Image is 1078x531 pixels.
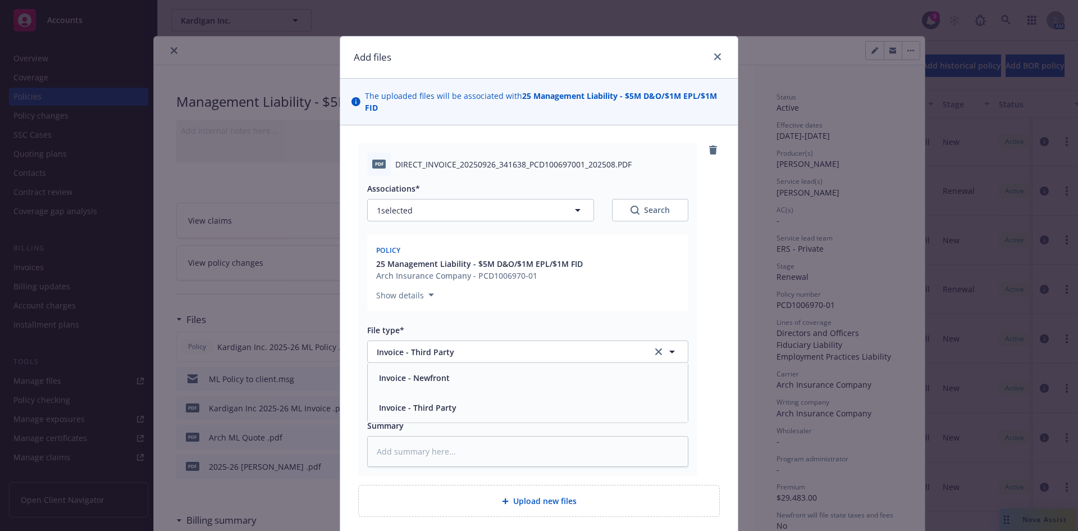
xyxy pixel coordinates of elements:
button: Invoice - Third Party [379,402,456,414]
a: clear selection [652,345,665,358]
span: Invoice - Third Party [377,346,637,358]
button: Invoice - Newfront [379,372,450,384]
span: File type* [367,325,404,335]
button: Invoice - Third Partyclear selection [367,341,688,363]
